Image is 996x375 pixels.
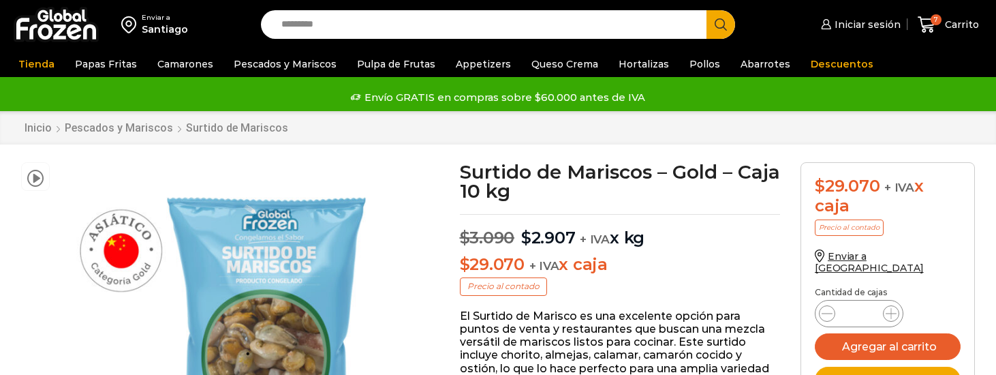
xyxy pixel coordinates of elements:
p: Precio al contado [815,220,884,236]
a: Appetizers [449,51,518,77]
bdi: 29.070 [815,176,880,196]
span: $ [460,228,470,247]
span: + IVA [529,259,559,273]
div: Santiago [142,22,188,36]
a: Queso Crema [525,51,605,77]
bdi: 29.070 [460,254,525,274]
p: Precio al contado [460,277,547,295]
img: address-field-icon.svg [121,13,142,36]
a: Abarrotes [734,51,797,77]
a: Pulpa de Frutas [350,51,442,77]
span: $ [521,228,531,247]
a: Pollos [683,51,727,77]
button: Agregar al carrito [815,333,961,360]
a: Camarones [151,51,220,77]
bdi: 3.090 [460,228,515,247]
a: Pescados y Mariscos [227,51,343,77]
span: 7 [931,14,941,25]
span: $ [815,176,825,196]
p: x caja [460,255,781,275]
span: Iniciar sesión [831,18,901,31]
a: Hortalizas [612,51,676,77]
div: x caja [815,177,961,216]
a: Enviar a [GEOGRAPHIC_DATA] [815,250,924,274]
a: Surtido de Mariscos [185,121,289,134]
p: Cantidad de cajas [815,288,961,297]
a: Iniciar sesión [818,11,901,38]
a: Papas Fritas [68,51,144,77]
a: 7 Carrito [914,9,982,41]
span: $ [460,254,470,274]
span: + IVA [884,181,914,194]
a: Pescados y Mariscos [64,121,174,134]
span: Carrito [941,18,979,31]
a: Tienda [12,51,61,77]
span: + IVA [580,232,610,246]
a: Descuentos [804,51,880,77]
button: Search button [706,10,735,39]
div: Enviar a [142,13,188,22]
h1: Surtido de Mariscos – Gold – Caja 10 kg [460,162,781,200]
bdi: 2.907 [521,228,576,247]
nav: Breadcrumb [24,121,289,134]
input: Product quantity [846,304,872,323]
p: x kg [460,214,781,248]
a: Inicio [24,121,52,134]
